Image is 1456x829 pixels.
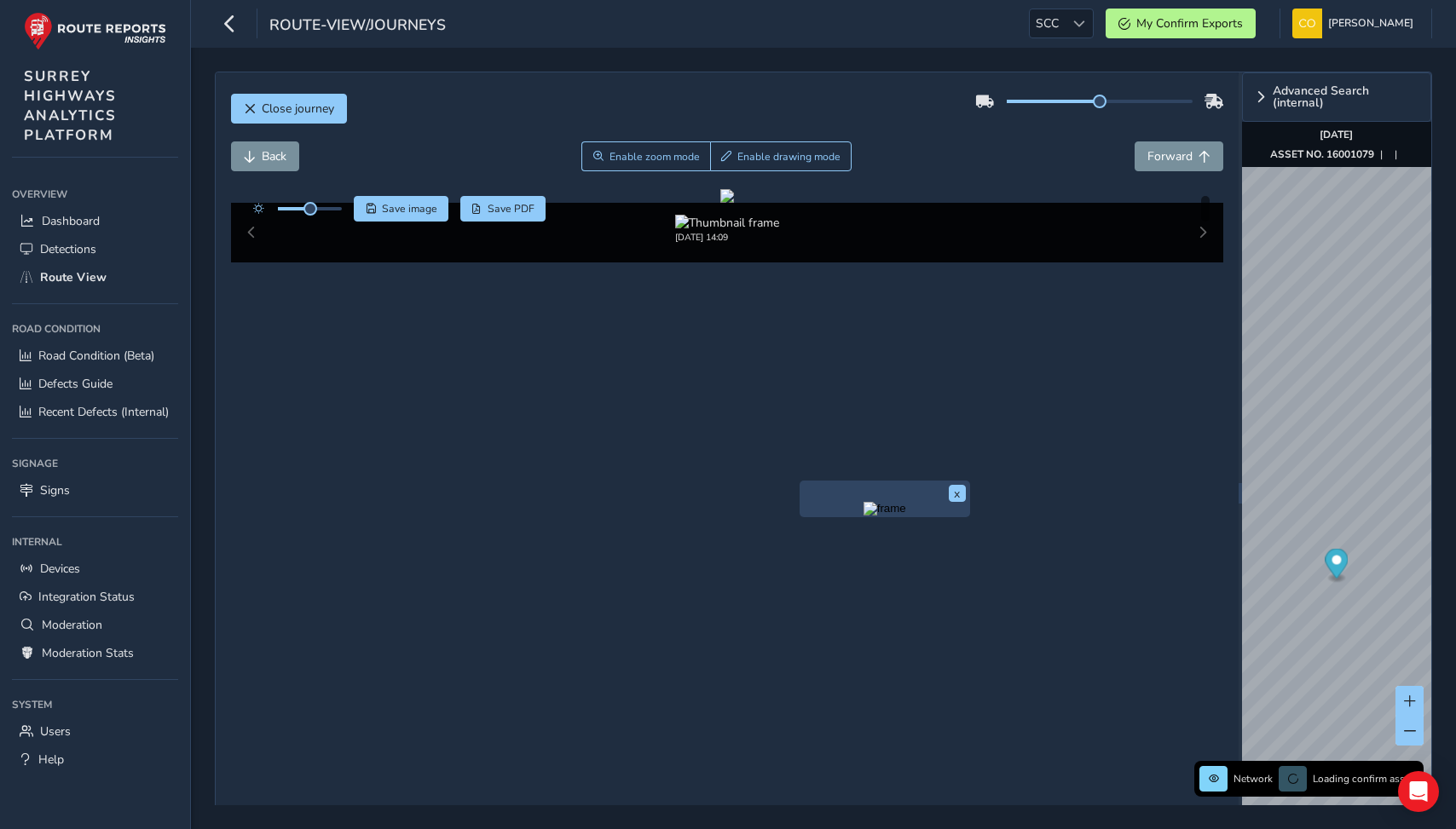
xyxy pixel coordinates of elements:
[382,202,437,216] span: Save image
[38,348,154,364] span: Road Condition (Beta)
[262,101,334,117] span: Close journey
[1106,9,1256,38] button: My Confirm Exports
[269,14,446,38] span: route-view/journeys
[231,141,299,171] button: Back
[804,502,966,513] button: Preview frame
[40,269,107,285] span: Route View
[581,141,710,171] button: Zoom
[12,555,178,583] a: Devices
[12,316,178,342] div: Road Condition
[1292,9,1419,38] button: [PERSON_NAME]
[38,589,135,605] span: Integration Status
[1320,128,1353,141] strong: [DATE]
[354,196,448,222] button: Save
[42,617,102,633] span: Moderation
[12,342,178,370] a: Road Condition (Beta)
[24,66,117,145] span: SURREY HIGHWAYS ANALYTICS PLATFORM
[675,215,779,231] img: Thumbnail frame
[231,94,347,124] button: Close journey
[12,746,178,774] a: Help
[1325,549,1348,584] div: Map marker
[12,583,178,611] a: Integration Status
[1242,72,1431,122] a: Expand
[737,150,841,164] span: Enable drawing mode
[1328,9,1413,38] span: [PERSON_NAME]
[12,398,178,426] a: Recent Defects (Internal)
[40,241,96,257] span: Detections
[949,485,966,502] button: x
[12,451,178,476] div: Signage
[1030,9,1065,37] span: SCC
[40,723,71,740] span: Users
[1398,771,1439,812] div: Open Intercom Messenger
[12,717,178,746] a: Users
[12,370,178,398] a: Defects Guide
[1147,148,1193,164] span: Forward
[1234,772,1273,786] span: Network
[42,645,134,661] span: Moderation Stats
[40,561,80,577] span: Devices
[12,692,178,717] div: System
[710,141,852,171] button: Draw
[1313,772,1418,786] span: Loading confirm assets
[460,196,546,222] button: PDF
[38,404,169,420] span: Recent Defects (Internal)
[12,611,178,639] a: Moderation
[24,12,166,50] img: rr logo
[12,263,178,291] a: Route View
[12,181,178,207] div: Overview
[610,150,700,164] span: Enable zoom mode
[12,207,178,235] a: Dashboard
[1135,141,1223,171] button: Forward
[1273,85,1418,109] span: Advanced Search (internal)
[1292,9,1322,38] img: diamond-layout
[1136,15,1243,32] span: My Confirm Exports
[675,231,779,244] div: [DATE] 14:09
[864,502,906,515] img: frame
[12,529,178,555] div: Internal
[38,751,64,768] span: Help
[40,482,70,498] span: Signs
[12,476,178,504] a: Signs
[12,639,178,667] a: Moderation Stats
[42,213,100,229] span: Dashboard
[488,202,534,216] span: Save PDF
[1270,147,1403,161] div: | |
[12,235,178,263] a: Detections
[262,148,286,164] span: Back
[1270,147,1374,161] strong: ASSET NO. 16001079
[38,376,113,392] span: Defects Guide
